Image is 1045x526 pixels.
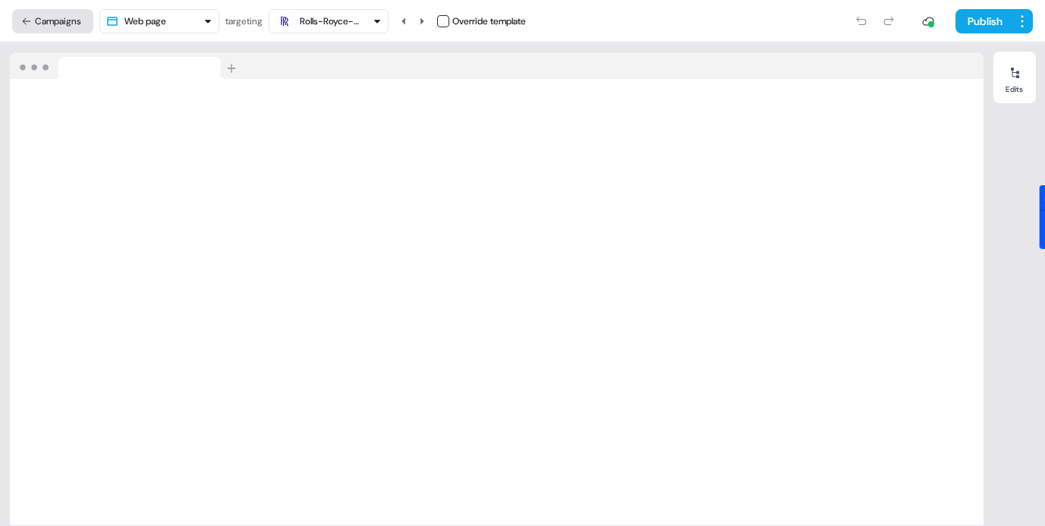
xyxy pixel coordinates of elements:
[12,9,93,33] button: Campaigns
[269,9,389,33] button: Rolls-Royce-Smr
[993,61,1036,94] button: Edits
[300,14,360,29] div: Rolls-Royce-Smr
[955,9,1012,33] button: Publish
[124,14,166,29] div: Web page
[452,14,526,29] div: Override template
[225,14,263,29] div: targeting
[10,52,243,80] img: Browser topbar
